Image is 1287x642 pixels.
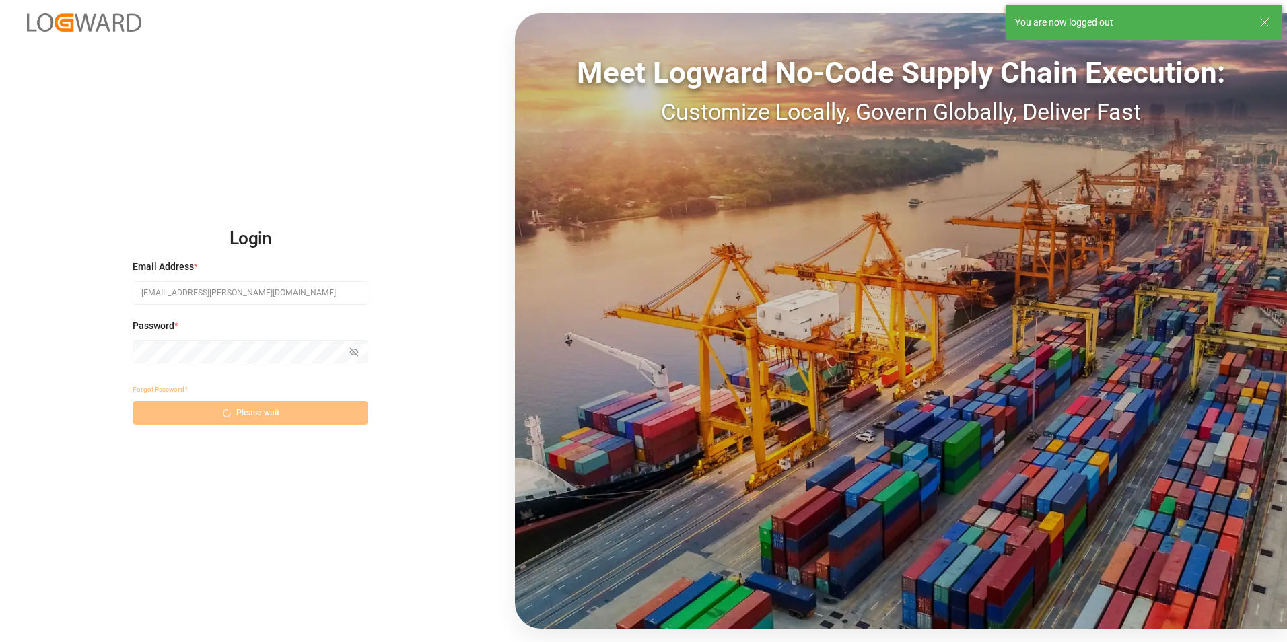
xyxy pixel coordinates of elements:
input: Enter your email [133,281,368,305]
span: Email Address [133,260,194,274]
div: Customize Locally, Govern Globally, Deliver Fast [515,95,1287,129]
div: Meet Logward No-Code Supply Chain Execution: [515,50,1287,95]
div: You are now logged out [1015,15,1247,30]
img: Logward_new_orange.png [27,13,141,32]
span: Password [133,319,174,333]
h2: Login [133,217,368,260]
